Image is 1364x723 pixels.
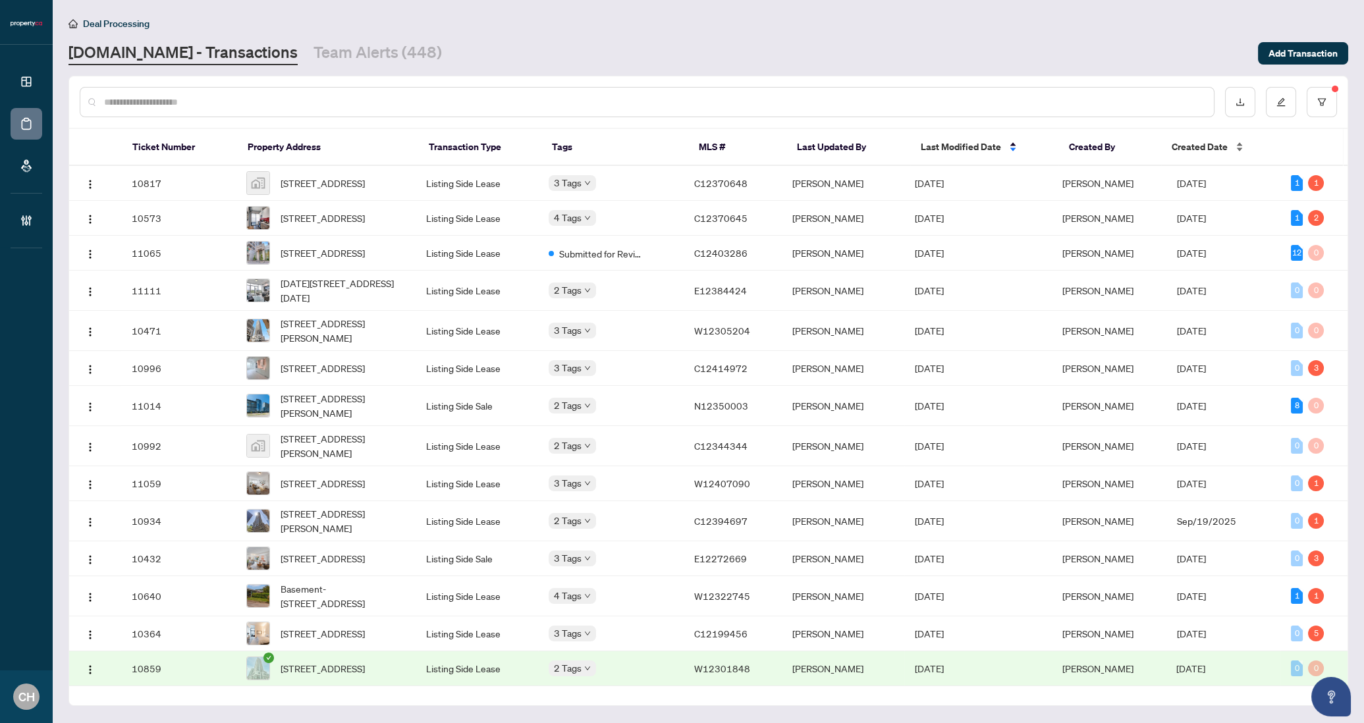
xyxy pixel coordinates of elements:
img: thumbnail-img [247,242,269,264]
th: MLS # [688,129,786,166]
td: [PERSON_NAME] [782,576,904,616]
div: 3 [1308,360,1324,376]
div: 1 [1291,175,1303,191]
img: thumbnail-img [247,357,269,379]
th: Ticket Number [122,129,237,166]
span: [DATE] [1176,325,1205,336]
span: down [584,402,591,409]
td: [PERSON_NAME] [782,166,904,201]
span: C12370648 [694,177,748,189]
td: [PERSON_NAME] [782,651,904,686]
td: Listing Side Lease [416,201,538,236]
img: thumbnail-img [247,279,269,302]
span: Sep/19/2025 [1176,515,1236,527]
span: [STREET_ADDRESS] [281,246,365,260]
span: [PERSON_NAME] [1062,628,1133,639]
div: 0 [1308,398,1324,414]
div: 5 [1308,626,1324,641]
span: E12272669 [694,552,747,564]
img: thumbnail-img [247,622,269,645]
td: 10996 [121,351,236,386]
td: [PERSON_NAME] [782,271,904,311]
span: 3 Tags [554,360,582,375]
span: Last Modified Date [921,140,1001,154]
span: down [584,327,591,334]
span: [DATE] [1176,284,1205,296]
img: Logo [85,179,95,190]
button: Logo [80,623,101,644]
img: Logo [85,442,95,452]
span: Submitted for Review [559,246,645,261]
span: [STREET_ADDRESS] [281,211,365,225]
img: thumbnail-img [247,172,269,194]
span: down [584,480,591,487]
button: filter [1307,87,1337,117]
button: Logo [80,548,101,569]
span: 2 Tags [554,513,582,528]
th: Last Modified Date [910,129,1058,166]
td: 10471 [121,311,236,351]
span: CH [18,687,35,706]
img: thumbnail-img [247,472,269,495]
div: 0 [1308,438,1324,454]
span: [DATE] [915,515,944,527]
td: Listing Side Lease [416,351,538,386]
div: 1 [1308,588,1324,604]
td: Listing Side Lease [416,651,538,686]
div: 1 [1308,513,1324,529]
span: [PERSON_NAME] [1062,662,1133,674]
span: down [584,365,591,371]
td: 10934 [121,501,236,541]
button: Logo [80,658,101,679]
th: Created By [1058,129,1161,166]
img: Logo [85,554,95,565]
span: [STREET_ADDRESS] [281,361,365,375]
span: E12384424 [694,284,747,296]
span: 2 Tags [554,398,582,413]
span: [PERSON_NAME] [1062,177,1133,189]
span: [STREET_ADDRESS][PERSON_NAME] [281,391,405,420]
span: C12199456 [694,628,748,639]
span: home [68,19,78,28]
span: down [584,593,591,599]
span: [DATE] [1176,400,1205,412]
td: Listing Side Sale [416,541,538,576]
span: W12305204 [694,325,750,336]
span: Created Date [1172,140,1228,154]
div: 0 [1291,323,1303,338]
td: 11111 [121,271,236,311]
span: [STREET_ADDRESS] [281,551,365,566]
td: 10573 [121,201,236,236]
button: Logo [80,207,101,228]
td: Listing Side Lease [416,616,538,651]
button: Logo [80,280,101,301]
span: C12403286 [694,247,748,259]
span: [DATE] [915,325,944,336]
div: 0 [1291,438,1303,454]
span: [DATE] [1176,177,1205,189]
span: C12370645 [694,212,748,224]
span: 3 Tags [554,626,582,641]
span: N12350003 [694,400,748,412]
th: Transaction Type [418,129,541,166]
td: [PERSON_NAME] [782,616,904,651]
button: Logo [80,358,101,379]
span: [DATE] [915,247,944,259]
td: 10640 [121,576,236,616]
span: C12414972 [694,362,748,374]
span: [DATE] [915,362,944,374]
span: down [584,665,591,672]
img: thumbnail-img [247,510,269,532]
img: Logo [85,402,95,412]
td: Listing Side Lease [416,311,538,351]
button: Logo [80,585,101,606]
img: Logo [85,517,95,527]
td: Listing Side Lease [416,466,538,501]
button: Logo [80,435,101,456]
span: C12394697 [694,515,748,527]
div: 0 [1291,475,1303,491]
span: [DATE] [915,400,944,412]
img: thumbnail-img [247,319,269,342]
img: thumbnail-img [247,207,269,229]
td: [PERSON_NAME] [782,236,904,271]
